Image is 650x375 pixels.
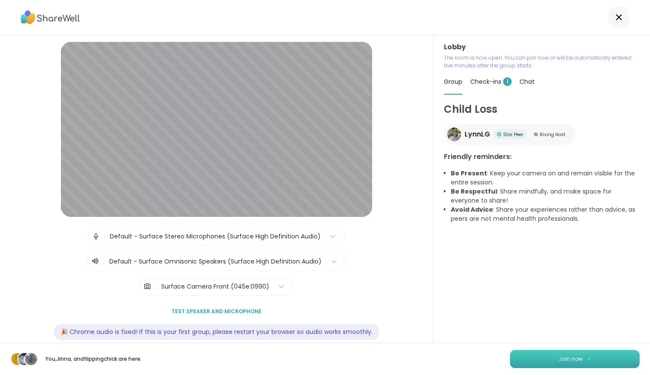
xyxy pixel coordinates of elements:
[519,77,535,86] span: Chat
[172,308,261,315] span: Test speaker and microphone
[25,353,37,365] img: flippingchick
[92,228,100,245] img: Microphone
[103,256,105,267] span: |
[497,132,501,137] img: Star Peer
[447,127,461,141] img: LynnLG
[444,124,576,145] a: LynnLGLynnLGStar PeerStar PeerRising HostRising Host
[503,131,523,138] span: Star Peer
[451,205,493,214] b: Avoid Advice
[559,355,583,363] span: Join now
[444,152,640,162] h3: Friendly reminders:
[18,353,30,365] img: Jinna
[465,129,490,140] span: LynnLG
[45,355,142,363] p: You, Jinna , and flippingchick are here.
[451,169,487,178] b: Be Present
[444,54,640,70] p: The room is now open. You can join now or will be automatically entered five minutes after the gr...
[21,7,80,27] img: ShareWell Logo
[586,356,591,361] img: ShareWell Logomark
[444,42,640,52] h3: Lobby
[451,187,497,196] b: Be Respectful
[470,77,512,86] span: Check-ins
[168,302,265,321] button: Test speaker and microphone
[103,228,105,245] span: |
[143,278,151,295] img: Camera
[155,278,157,295] span: |
[451,205,640,223] li: : Share your experiences rather than advice, as peers are not mental health professionals.
[54,324,379,340] div: 🎉 Chrome audio is fixed! If this is your first group, please restart your browser so audio works ...
[503,77,512,86] span: 1
[510,350,640,368] button: Join now
[110,232,321,241] div: Default - Surface Stereo Microphones (Surface High Definition Audio)
[15,353,20,365] span: h
[451,169,640,187] li: : Keep your camera on and remain visible for the entire session.
[161,282,269,291] div: Surface Camera Front (045e:0990)
[444,102,640,117] h1: Child Loss
[444,77,462,86] span: Group
[540,131,565,138] span: Rising Host
[451,187,640,205] li: : Share mindfully, and make space for everyone to share!
[534,132,538,137] img: Rising Host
